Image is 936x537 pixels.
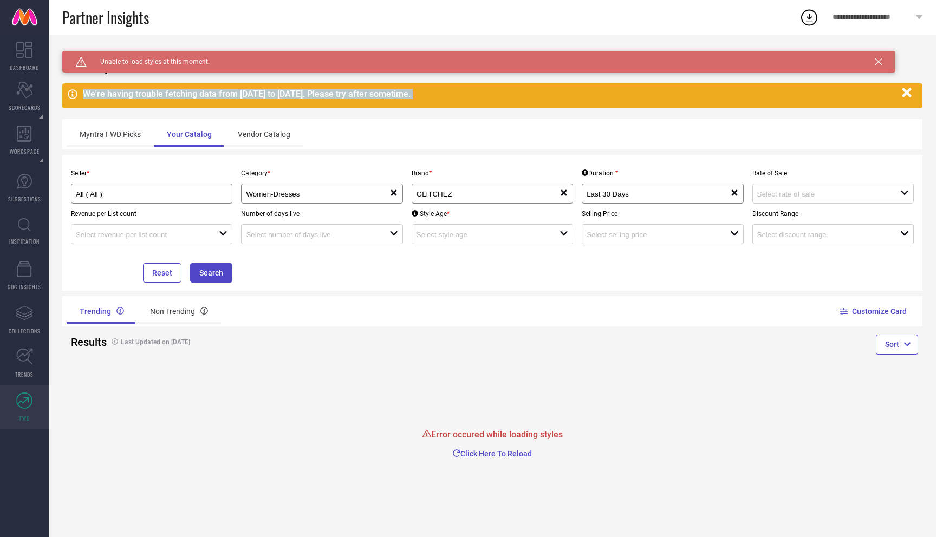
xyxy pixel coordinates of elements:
[71,169,232,177] p: Seller
[71,336,97,349] h2: Results
[154,121,225,147] div: Your Catalog
[10,63,39,71] span: DASHBOARD
[799,8,819,27] div: Open download list
[752,210,914,218] p: Discount Range
[587,188,730,199] div: Last 30 Days
[190,263,232,283] button: Search
[412,210,450,218] div: Style Age
[10,147,40,155] span: WORKSPACE
[241,169,402,177] p: Category
[842,296,907,326] button: Customize Card
[87,58,210,66] span: Unable to load styles at this moment.
[9,103,41,112] span: SCORECARDS
[587,190,716,198] input: Select Duration
[412,169,573,177] p: Brand
[9,237,40,245] span: INSPIRATION
[19,414,30,422] span: FWD
[246,231,375,239] input: Select number of days live
[8,283,41,291] span: CDC INSIGHTS
[71,210,232,218] p: Revenue per List count
[137,298,221,324] div: Non Trending
[246,190,375,198] input: Select upto 10 categories
[62,6,149,29] span: Partner Insights
[241,210,402,218] p: Number of days live
[752,169,914,177] p: Rate of Sale
[76,188,227,199] div: All ( All )
[422,448,563,459] button: Click Here To Reload
[757,190,886,198] input: Select rate of sale
[876,335,918,354] button: Sort
[76,190,212,198] input: Select seller
[417,231,545,239] input: Select style age
[246,188,389,199] div: Women-Dresses
[15,370,34,378] span: TRENDS
[757,231,886,239] input: Select discount range
[9,327,41,335] span: COLLECTIONS
[76,231,205,239] input: Select revenue per list count
[582,169,618,177] div: Duration
[67,121,154,147] div: Myntra FWD Picks
[83,89,896,99] div: We're having trouble fetching data from [DATE] to [DATE]. Please try after sometime.
[67,298,137,324] div: Trending
[422,429,563,440] h3: Error occured while loading styles
[417,190,545,198] input: Select brands
[106,338,448,346] h4: Last Updated on [DATE]
[225,121,303,147] div: Vendor Catalog
[587,231,716,239] input: Select selling price
[417,188,560,199] div: GLITCHEZ
[143,263,181,283] button: Reset
[8,195,41,203] span: SUGGESTIONS
[582,210,743,218] p: Selling Price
